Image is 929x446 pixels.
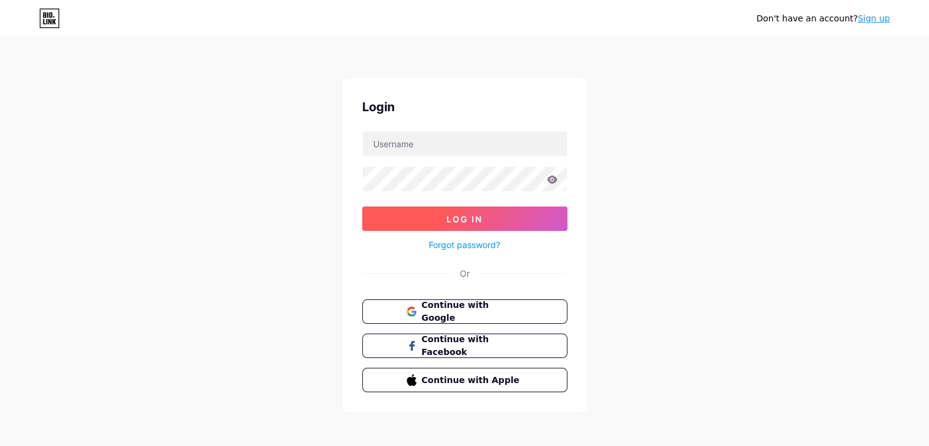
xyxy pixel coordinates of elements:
[858,13,890,23] a: Sign up
[362,299,567,324] button: Continue with Google
[421,333,522,359] span: Continue with Facebook
[363,131,567,156] input: Username
[362,368,567,392] button: Continue with Apple
[429,238,500,251] a: Forgot password?
[446,214,483,224] span: Log In
[421,299,522,324] span: Continue with Google
[362,98,567,116] div: Login
[460,267,470,280] div: Or
[362,207,567,231] button: Log In
[756,12,890,25] div: Don't have an account?
[421,374,522,387] span: Continue with Apple
[362,334,567,358] button: Continue with Facebook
